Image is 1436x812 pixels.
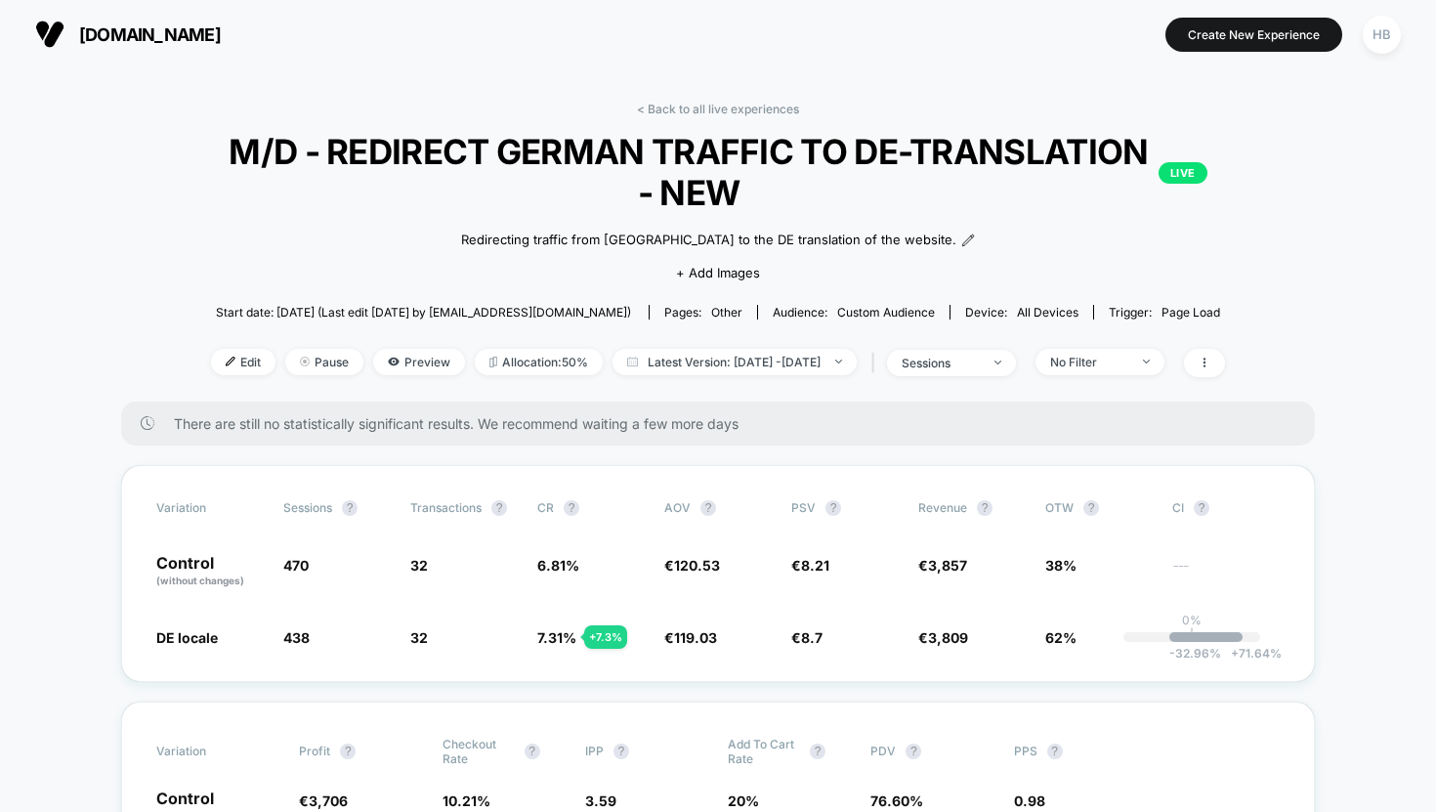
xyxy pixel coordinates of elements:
[711,305,742,320] span: other
[810,744,825,759] button: ?
[1169,646,1221,661] span: -32.96 %
[564,500,579,516] button: ?
[489,357,497,367] img: rebalance
[1363,16,1401,54] div: HB
[309,792,348,809] span: 3,706
[1014,792,1045,809] span: 0.98
[1221,646,1282,661] span: 71.64 %
[918,629,968,646] span: €
[410,500,482,515] span: Transactions
[977,500,993,516] button: ?
[674,629,717,646] span: 119.03
[791,557,829,574] span: €
[585,744,604,758] span: IPP
[29,19,227,50] button: [DOMAIN_NAME]
[773,305,935,320] div: Audience:
[216,305,631,320] span: Start date: [DATE] (Last edit [DATE] by [EMAIL_ADDRESS][DOMAIN_NAME])
[676,265,760,280] span: + Add Images
[1165,18,1342,52] button: Create New Experience
[443,792,490,809] span: 10.21 %
[1357,15,1407,55] button: HB
[664,500,691,515] span: AOV
[283,500,332,515] span: Sessions
[1190,627,1194,642] p: |
[825,500,841,516] button: ?
[791,629,823,646] span: €
[801,629,823,646] span: 8.7
[1047,744,1063,759] button: ?
[35,20,64,49] img: Visually logo
[342,500,358,516] button: ?
[1109,305,1220,320] div: Trigger:
[156,555,264,588] p: Control
[950,305,1093,320] span: Device:
[1045,557,1077,574] span: 38%
[1143,360,1150,363] img: end
[299,792,348,809] span: €
[728,792,759,809] span: 20 %
[1231,646,1239,661] span: +
[613,744,629,759] button: ?
[801,557,829,574] span: 8.21
[443,737,515,766] span: Checkout Rate
[373,349,465,375] span: Preview
[902,356,980,370] div: sessions
[1172,500,1280,516] span: CI
[1045,500,1153,516] span: OTW
[870,792,923,809] span: 76.60 %
[174,415,1276,432] span: There are still no statistically significant results. We recommend waiting a few more days
[835,360,842,363] img: end
[612,349,857,375] span: Latest Version: [DATE] - [DATE]
[1017,305,1078,320] span: all devices
[211,349,275,375] span: Edit
[906,744,921,759] button: ?
[918,500,967,515] span: Revenue
[283,629,310,646] span: 438
[1014,744,1037,758] span: PPS
[664,557,720,574] span: €
[226,357,235,366] img: edit
[229,131,1207,213] span: M/D - REDIRECT GERMAN TRAFFIC TO DE-TRANSLATION - NEW
[928,629,968,646] span: 3,809
[664,305,742,320] div: Pages:
[1050,355,1128,369] div: No Filter
[537,629,576,646] span: 7.31 %
[283,557,309,574] span: 470
[866,349,887,377] span: |
[300,357,310,366] img: end
[584,625,627,649] div: + 7.3 %
[285,349,363,375] span: Pause
[537,500,554,515] span: CR
[340,744,356,759] button: ?
[674,557,720,574] span: 120.53
[1083,500,1099,516] button: ?
[156,575,244,586] span: (without changes)
[156,629,218,646] span: DE locale
[1159,162,1207,184] p: LIVE
[627,357,638,366] img: calendar
[537,557,579,574] span: 6.81 %
[461,231,956,250] span: Redirecting traffic from [GEOGRAPHIC_DATA] to the DE translation of the website.
[637,102,799,116] a: < Back to all live experiences
[491,500,507,516] button: ?
[1172,560,1280,588] span: ---
[1045,629,1077,646] span: 62%
[410,557,428,574] span: 32
[585,792,616,809] span: 3.59
[1161,305,1220,320] span: Page Load
[475,349,603,375] span: Allocation: 50%
[299,744,330,758] span: Profit
[1182,613,1202,627] p: 0%
[928,557,967,574] span: 3,857
[994,361,1001,364] img: end
[664,629,717,646] span: €
[79,24,221,45] span: [DOMAIN_NAME]
[918,557,967,574] span: €
[410,629,428,646] span: 32
[791,500,816,515] span: PSV
[700,500,716,516] button: ?
[837,305,935,320] span: Custom Audience
[156,500,264,516] span: Variation
[1194,500,1209,516] button: ?
[525,744,540,759] button: ?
